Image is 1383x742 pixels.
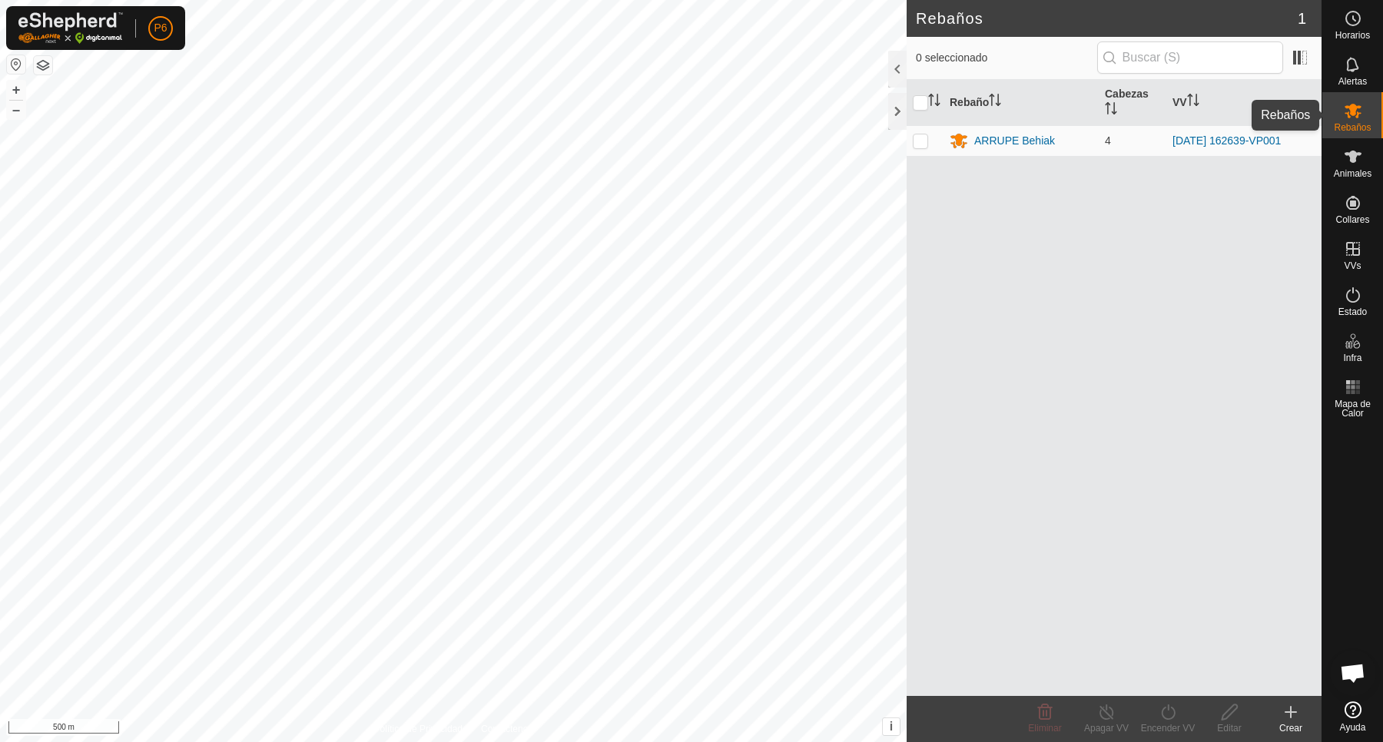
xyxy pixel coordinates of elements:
[916,9,1298,28] h2: Rebaños
[1099,80,1166,126] th: Cabezas
[1187,96,1199,108] p-sorticon: Activar para ordenar
[1105,134,1111,147] span: 4
[1260,721,1322,735] div: Crear
[989,96,1001,108] p-sorticon: Activar para ordenar
[974,133,1055,149] div: ARRUPE Behiak
[1338,307,1367,316] span: Estado
[1105,104,1117,117] p-sorticon: Activar para ordenar
[1076,721,1137,735] div: Apagar VV
[1097,41,1283,74] input: Buscar (S)
[928,96,940,108] p-sorticon: Activar para ordenar
[1340,723,1366,732] span: Ayuda
[1338,77,1367,86] span: Alertas
[916,50,1097,66] span: 0 seleccionado
[481,722,532,736] a: Contáctenos
[944,80,1099,126] th: Rebaño
[7,81,25,99] button: +
[1172,134,1281,147] a: [DATE] 162639-VP001
[154,20,167,36] span: P6
[374,722,463,736] a: Política de Privacidad
[1344,261,1361,270] span: VVs
[1199,721,1260,735] div: Editar
[7,101,25,119] button: –
[1137,721,1199,735] div: Encender VV
[1028,723,1061,734] span: Eliminar
[890,720,893,733] span: i
[1334,123,1371,132] span: Rebaños
[1343,353,1361,363] span: Infra
[1334,169,1371,178] span: Animales
[1330,650,1376,696] div: Chat abierto
[1298,7,1306,30] span: 1
[1335,215,1369,224] span: Collares
[34,56,52,75] button: Capas del Mapa
[1322,695,1383,738] a: Ayuda
[1335,31,1370,40] span: Horarios
[1166,80,1322,126] th: VV
[18,12,123,44] img: Logo Gallagher
[883,718,900,735] button: i
[1326,399,1379,418] span: Mapa de Calor
[7,55,25,74] button: Restablecer Mapa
